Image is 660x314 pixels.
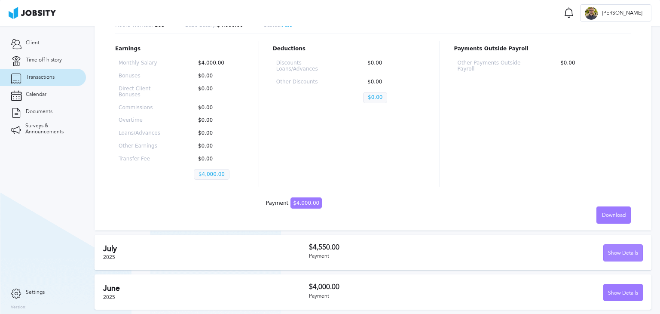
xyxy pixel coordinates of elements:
[603,284,643,301] button: Show Details
[25,123,75,135] span: Surveys & Announcements
[185,22,217,28] span: Base Salary:
[194,130,241,136] p: $0.00
[119,105,166,111] p: Commissions
[363,60,422,72] p: $0.00
[309,243,476,251] h3: $4,550.00
[119,60,166,66] p: Monthly Salary
[276,79,336,85] p: Other Discounts
[585,7,598,20] div: M
[603,244,643,262] button: Show Details
[103,254,115,260] span: 2025
[276,60,336,72] p: Discounts Loans/Advances
[363,79,422,85] p: $0.00
[580,4,651,22] button: M[PERSON_NAME]
[26,92,46,98] span: Calendar
[11,305,27,310] label: Version:
[103,294,115,300] span: 2025
[26,289,45,296] span: Settings
[194,60,241,66] p: $4,000.00
[119,73,166,79] p: Bonuses
[556,60,627,72] p: $0.00
[119,86,166,98] p: Direct Client Bonuses
[119,117,166,123] p: Overtime
[457,60,529,72] p: Other Payments Outside Payroll
[309,293,476,299] div: Payment
[9,7,56,19] img: ab4bad089aa723f57921c736e9817d99.png
[290,197,322,209] span: $4,000.00
[103,284,309,293] h2: June
[309,283,476,291] h3: $4,000.00
[119,143,166,149] p: Other Earnings
[266,200,322,206] div: Payment
[103,244,309,253] h2: July
[309,253,476,259] div: Payment
[596,206,631,224] button: Download
[454,46,631,52] p: Payments Outside Payroll
[598,10,647,16] span: [PERSON_NAME]
[264,22,282,28] span: Status:
[363,92,387,103] p: $0.00
[602,212,626,219] span: Download
[194,169,229,180] p: $4,000.00
[26,57,62,63] span: Time off history
[115,22,153,28] span: Hours Worked:
[194,156,241,162] p: $0.00
[194,105,241,111] p: $0.00
[119,156,166,162] p: Transfer Fee
[273,46,426,52] p: Deductions
[26,109,52,115] span: Documents
[26,74,55,80] span: Transactions
[115,46,245,52] p: Earnings
[194,86,241,98] p: $0.00
[604,245,642,262] div: Show Details
[119,130,166,136] p: Loans/Advances
[26,40,40,46] span: Client
[194,117,241,123] p: $0.00
[194,73,241,79] p: $0.00
[194,143,241,149] p: $0.00
[604,284,642,302] div: Show Details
